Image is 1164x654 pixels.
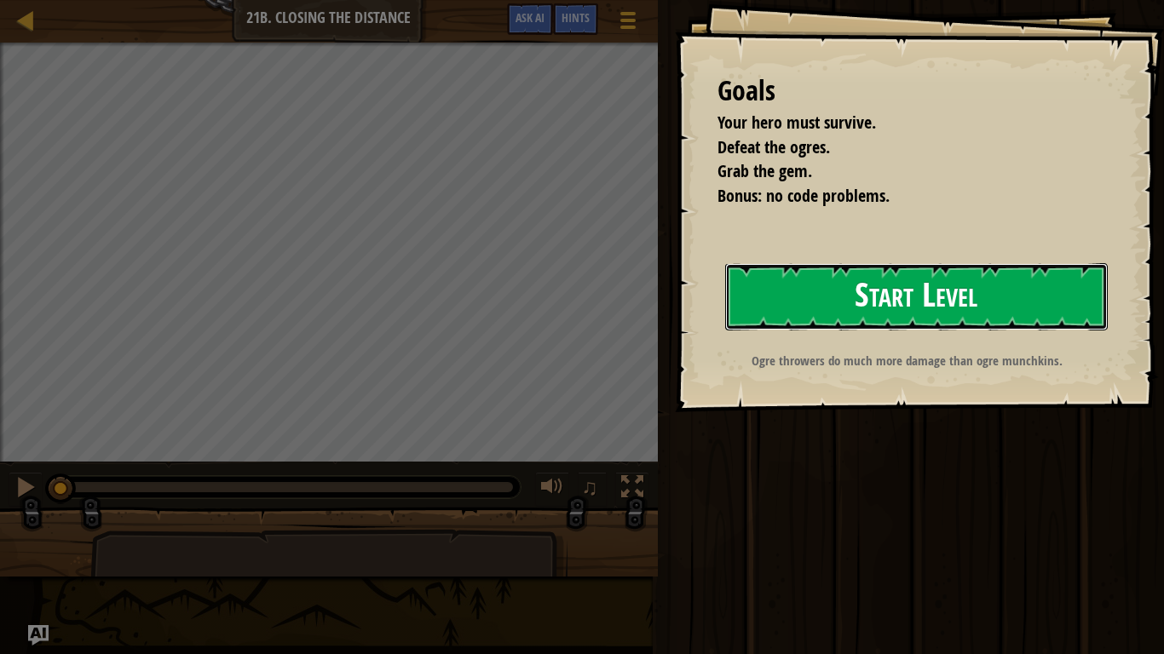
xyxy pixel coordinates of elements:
[615,472,649,507] button: Toggle fullscreen
[717,159,812,182] span: Grab the gem.
[9,472,43,507] button: Ctrl + P: Pause
[507,3,553,35] button: Ask AI
[716,352,1098,370] p: Ogre throwers do much more damage than ogre munchkins.
[717,72,1104,111] div: Goals
[696,159,1100,184] li: Grab the gem.
[28,625,49,645] button: Ask AI
[562,9,590,26] span: Hints
[696,184,1100,209] li: Bonus: no code problems.
[696,111,1100,135] li: Your hero must survive.
[607,3,649,43] button: Show game menu
[717,184,890,207] span: Bonus: no code problems.
[535,472,569,507] button: Adjust volume
[725,263,1108,330] button: Start Level
[717,135,830,158] span: Defeat the ogres.
[581,474,598,500] span: ♫
[578,472,607,507] button: ♫
[696,135,1100,160] li: Defeat the ogres.
[516,9,545,26] span: Ask AI
[717,111,876,134] span: Your hero must survive.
